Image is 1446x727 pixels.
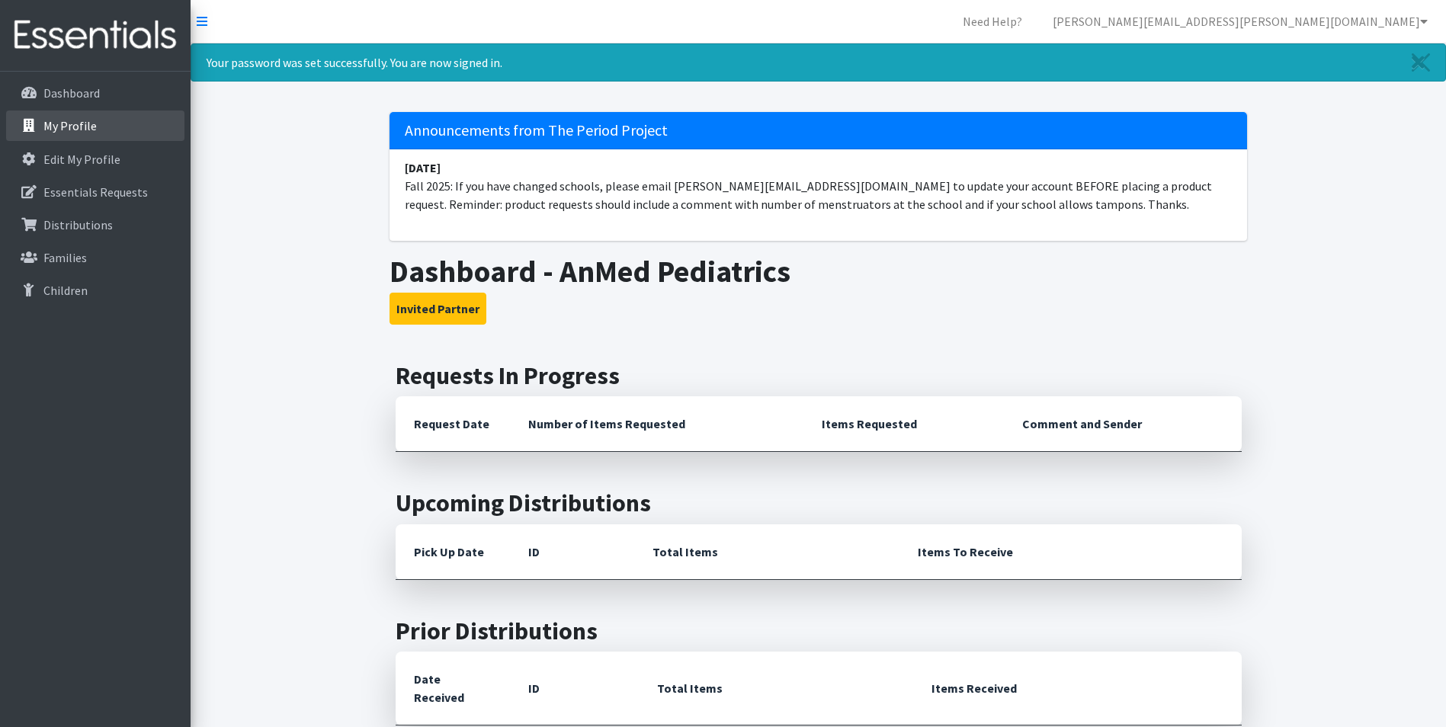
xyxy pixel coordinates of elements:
[639,652,913,725] th: Total Items
[396,361,1242,390] h2: Requests In Progress
[396,488,1242,517] h2: Upcoming Distributions
[6,210,184,240] a: Distributions
[43,152,120,167] p: Edit My Profile
[913,652,1241,725] th: Items Received
[1040,6,1440,37] a: [PERSON_NAME][EMAIL_ADDRESS][PERSON_NAME][DOMAIN_NAME]
[43,250,87,265] p: Families
[6,177,184,207] a: Essentials Requests
[191,43,1446,82] div: Your password was set successfully. You are now signed in.
[390,253,1247,290] h1: Dashboard - AnMed Pediatrics
[390,112,1247,149] h5: Announcements from The Period Project
[43,184,148,200] p: Essentials Requests
[951,6,1034,37] a: Need Help?
[634,524,899,580] th: Total Items
[390,293,486,325] button: Invited Partner
[43,283,88,298] p: Children
[396,617,1242,645] h2: Prior Distributions
[1004,396,1241,452] th: Comment and Sender
[510,396,804,452] th: Number of Items Requested
[396,396,510,452] th: Request Date
[1396,44,1445,81] a: Close
[510,652,639,725] th: ID
[6,10,184,61] img: HumanEssentials
[6,275,184,306] a: Children
[390,149,1247,223] li: Fall 2025: If you have changed schools, please email [PERSON_NAME][EMAIL_ADDRESS][DOMAIN_NAME] to...
[43,217,113,232] p: Distributions
[6,78,184,108] a: Dashboard
[396,524,510,580] th: Pick Up Date
[6,110,184,141] a: My Profile
[405,160,441,175] strong: [DATE]
[6,144,184,175] a: Edit My Profile
[6,242,184,273] a: Families
[510,524,634,580] th: ID
[899,524,1242,580] th: Items To Receive
[396,652,510,725] th: Date Received
[803,396,1004,452] th: Items Requested
[43,118,97,133] p: My Profile
[43,85,100,101] p: Dashboard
